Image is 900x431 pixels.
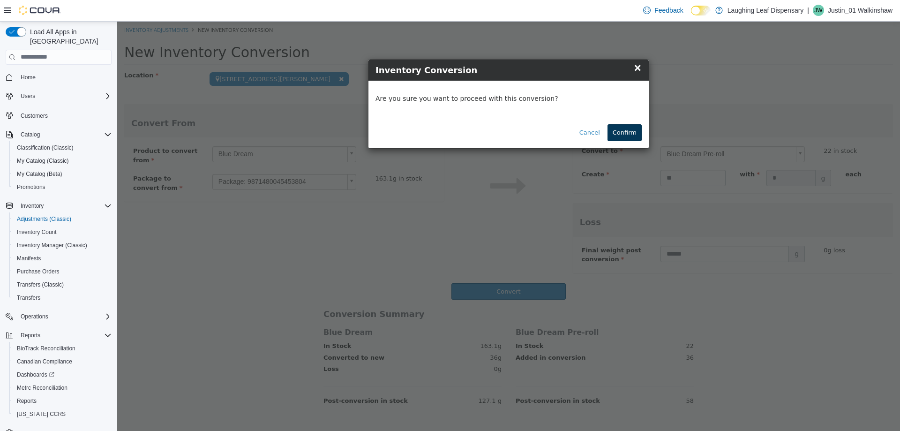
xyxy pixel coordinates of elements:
a: [US_STATE] CCRS [13,408,69,420]
span: Users [17,91,112,102]
button: Users [17,91,39,102]
button: Adjustments (Classic) [9,212,115,226]
a: Metrc Reconciliation [13,382,71,393]
span: Catalog [17,129,112,140]
button: Inventory [17,200,47,212]
button: Users [2,90,115,103]
span: Reports [21,332,40,339]
button: Catalog [17,129,44,140]
button: Operations [17,311,52,322]
span: Canadian Compliance [17,358,72,365]
button: Promotions [9,181,115,194]
span: Classification (Classic) [13,142,112,153]
span: Load All Apps in [GEOGRAPHIC_DATA] [26,27,112,46]
span: Inventory [21,202,44,210]
button: Manifests [9,252,115,265]
button: My Catalog (Beta) [9,167,115,181]
span: My Catalog (Classic) [17,157,69,165]
span: Dashboards [17,371,54,378]
span: Metrc Reconciliation [13,382,112,393]
button: Cancel [457,103,488,120]
span: Transfers (Classic) [17,281,64,288]
a: Canadian Compliance [13,356,76,367]
span: BioTrack Reconciliation [17,345,75,352]
span: Manifests [17,255,41,262]
span: Reports [13,395,112,407]
span: JW [814,5,822,16]
span: Washington CCRS [13,408,112,420]
span: Customers [17,109,112,121]
span: BioTrack Reconciliation [13,343,112,354]
span: Dashboards [13,369,112,380]
span: Promotions [17,183,45,191]
button: Reports [9,394,115,408]
a: Inventory Manager (Classic) [13,240,91,251]
span: Inventory Conversion [258,44,360,53]
span: Purchase Orders [17,268,60,275]
span: Manifests [13,253,112,264]
input: Dark Mode [691,6,711,15]
span: Inventory Count [13,227,112,238]
span: Operations [17,311,112,322]
span: Inventory Manager (Classic) [13,240,112,251]
a: Purchase Orders [13,266,63,277]
span: Adjustments (Classic) [13,213,112,225]
a: Adjustments (Classic) [13,213,75,225]
span: Home [17,71,112,83]
button: Transfers (Classic) [9,278,115,291]
button: Metrc Reconciliation [9,381,115,394]
span: Dark Mode [691,15,691,16]
p: Justin_01 Walkinshaw [828,5,892,16]
a: Classification (Classic) [13,142,77,153]
span: Catalog [21,131,40,138]
button: Inventory Manager (Classic) [9,239,115,252]
span: Canadian Compliance [13,356,112,367]
button: My Catalog (Classic) [9,154,115,167]
span: Reports [17,330,112,341]
span: Operations [21,313,48,320]
a: Inventory Count [13,227,60,238]
span: Metrc Reconciliation [17,384,67,392]
a: My Catalog (Beta) [13,168,66,180]
a: Home [17,72,39,83]
a: Customers [17,110,52,121]
span: My Catalog (Beta) [13,168,112,180]
a: Feedback [639,1,687,20]
p: | [807,5,809,16]
a: BioTrack Reconciliation [13,343,79,354]
span: Inventory [17,200,112,212]
button: Reports [2,329,115,342]
button: Transfers [9,291,115,304]
button: Inventory [2,199,115,212]
a: Manifests [13,253,45,264]
button: Customers [2,108,115,122]
button: Inventory Count [9,226,115,239]
img: Cova [19,6,61,15]
button: Reports [17,330,44,341]
span: Transfers [13,292,112,303]
a: Dashboards [13,369,58,380]
a: Transfers (Classic) [13,279,67,290]
button: Operations [2,310,115,323]
span: Customers [21,112,48,120]
button: Catalog [2,128,115,141]
span: Purchase Orders [13,266,112,277]
span: Adjustments (Classic) [17,215,71,223]
span: My Catalog (Beta) [17,170,62,178]
button: Canadian Compliance [9,355,115,368]
span: Feedback [654,6,683,15]
a: Reports [13,395,40,407]
span: × [516,40,525,52]
button: BioTrack Reconciliation [9,342,115,355]
button: Purchase Orders [9,265,115,278]
button: Home [2,70,115,84]
span: Promotions [13,181,112,193]
a: Dashboards [9,368,115,381]
span: Transfers (Classic) [13,279,112,290]
div: Justin_01 Walkinshaw [813,5,824,16]
a: Promotions [13,181,49,193]
button: Classification (Classic) [9,141,115,154]
span: My Catalog (Classic) [13,155,112,166]
p: Laughing Leaf Dispensary [727,5,804,16]
p: Are you sure you want to proceed with this conversion? [258,72,525,82]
